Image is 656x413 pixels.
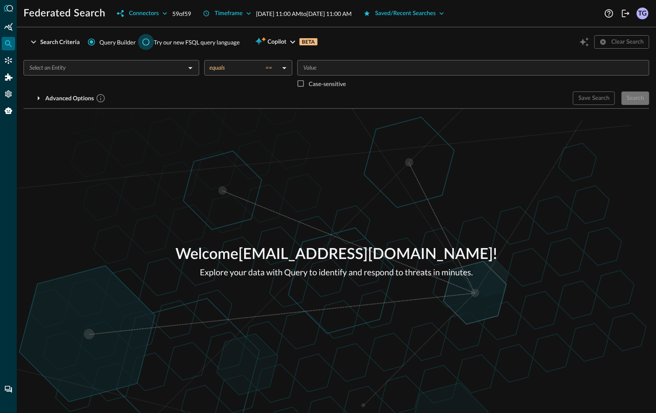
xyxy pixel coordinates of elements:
div: Addons [2,71,16,84]
button: Logout [619,7,633,20]
div: Query Agent [2,104,15,118]
button: Open [185,62,196,74]
div: Connectors [2,54,15,67]
h1: Federated Search [23,7,105,20]
div: Search Criteria [40,37,80,47]
div: equals [209,64,279,71]
div: Try our new FSQL query language [154,38,240,47]
div: Summary Insights [2,20,15,34]
p: BETA [299,38,318,45]
input: Select an Entity [26,63,183,73]
p: 59 of 59 [172,9,191,18]
button: Search Criteria [23,35,85,49]
p: Explore your data with Query to identify and respond to threats in minutes. [175,266,497,279]
div: Federated Search [2,37,15,50]
button: Connectors [112,7,172,20]
span: equals [209,64,225,71]
span: == [266,64,272,71]
div: Advanced Options [45,93,106,104]
div: Saved/Recent Searches [375,8,436,19]
p: Welcome [EMAIL_ADDRESS][DOMAIN_NAME] ! [175,243,497,266]
button: Saved/Recent Searches [359,7,450,20]
input: Value [300,63,646,73]
button: Help [602,7,616,20]
div: Connectors [129,8,159,19]
div: TG [637,8,648,19]
div: Timeframe [215,8,243,19]
button: CopilotBETA [250,35,323,49]
span: Copilot [268,37,286,47]
button: Timeframe [198,7,256,20]
button: Advanced Options [23,91,111,105]
div: Settings [2,87,15,101]
span: Query Builder [99,38,136,47]
p: Case-sensitive [309,79,346,88]
p: [DATE] 11:00 AM to [DATE] 11:00 AM [256,9,352,18]
div: Chat [2,383,15,396]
